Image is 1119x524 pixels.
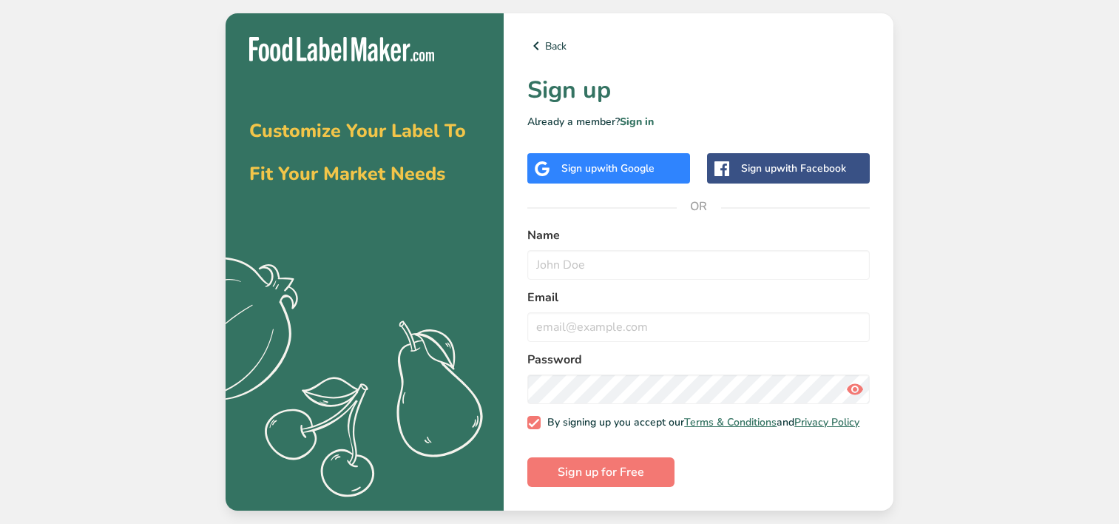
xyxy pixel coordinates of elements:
[558,463,644,481] span: Sign up for Free
[527,457,675,487] button: Sign up for Free
[527,351,870,369] label: Password
[249,118,466,187] span: Customize Your Label To Fit Your Market Needs
[741,161,846,176] div: Sign up
[777,161,846,175] span: with Facebook
[620,115,654,129] a: Sign in
[684,415,777,429] a: Terms & Conditions
[527,73,870,108] h1: Sign up
[541,416,860,429] span: By signing up you accept our and
[527,289,870,306] label: Email
[597,161,655,175] span: with Google
[561,161,655,176] div: Sign up
[527,250,870,280] input: John Doe
[527,312,870,342] input: email@example.com
[677,184,721,229] span: OR
[527,114,870,130] p: Already a member?
[794,415,859,429] a: Privacy Policy
[249,37,434,61] img: Food Label Maker
[527,226,870,244] label: Name
[527,37,870,55] a: Back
